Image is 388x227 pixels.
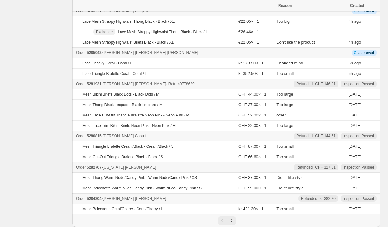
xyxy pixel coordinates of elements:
span: Order [76,134,86,138]
time: Monday, August 25, 2025 at 3:50:52 PM [349,144,362,149]
span: Order [76,82,86,86]
time: Friday, August 22, 2025 at 4:24:34 PM [349,92,362,97]
td: ago [347,16,380,27]
p: Mesh Balconette Warm Nude/Candy Pink - Warm Nude/Candy Pink / S [82,186,202,191]
span: 5282707 [87,165,102,170]
span: Order [76,51,86,55]
div: Refunded [296,81,336,87]
span: CHF 144.61 [315,134,336,139]
td: Too small [274,141,347,152]
span: [PERSON_NAME] [PERSON_NAME] [103,82,166,86]
td: Too large [274,100,347,110]
p: Lace Mesh Strappy Highwaist Briefs Black - Black / XL [82,40,174,45]
span: CHF 87.00 × 1 [238,144,267,149]
span: €22.05 × 1 [238,40,259,45]
span: CHF 22.00 × 1 [238,123,267,128]
span: Inspection Passed [343,134,374,139]
span: kr 382.20 [320,196,336,201]
span: [PERSON_NAME] Casutt [103,134,146,138]
div: - [76,195,273,202]
time: Friday, August 22, 2025 at 4:24:34 PM [349,102,362,107]
span: kr 178.50 × 1 [238,61,264,65]
span: €22.05 × 1 [238,19,259,24]
p: Mesh Bikini Briefs Black Dots - Black Dots / M [82,92,159,97]
td: Too small [274,69,347,79]
span: CHF 37.00 × 1 [238,102,267,107]
span: Exchange [96,29,113,34]
span: 5285042 [87,51,102,55]
span: Inspection Passed [343,165,374,170]
span: CHF 44.00 × 1 [238,92,267,97]
span: 5281931 [87,82,102,86]
div: Refunded [301,196,336,201]
p: Lace Mesh Strappy Highwaist Thong Black - Black / XL [82,19,175,24]
time: Wednesday, September 10, 2025 at 6:36:12 AM [349,71,353,76]
time: Thursday, August 28, 2025 at 6:44:29 PM [349,186,362,190]
p: Mesh Balconette Coral/Cherry - Coral/Cherry / L [82,206,163,212]
div: - [76,133,273,139]
span: 5280815 [87,134,102,138]
span: kr 421.20 × 1 [238,206,264,211]
time: Monday, August 25, 2025 at 3:50:52 PM [349,154,362,159]
div: Refunded [296,134,336,139]
span: Reason [278,3,292,8]
time: Thursday, September 4, 2025 at 12:40:08 PM [349,206,362,211]
p: Lace Mesh Strappy Highwaist Thong Black - Black / L [118,29,208,34]
span: CHF 37.00 × 1 [238,175,267,180]
td: Too small [274,152,347,162]
button: Next [227,216,236,225]
div: - [76,164,273,170]
span: approved [358,50,374,55]
span: €26.46 × 1 [238,29,259,34]
span: Order [76,196,86,201]
td: Too big [274,16,347,27]
td: Did'nt like style [274,173,347,183]
td: ago [347,37,380,48]
div: Refunded [296,165,336,170]
td: Too small [274,204,347,214]
span: CHF 66.60 × 1 [238,154,267,159]
span: 5284204 [87,196,102,201]
p: Mesh Thong Warm Nude/Candy Pink - Warm Nude/Candy Pink / XS [82,175,197,180]
time: Friday, August 22, 2025 at 4:24:34 PM [349,113,362,117]
span: Order [76,165,86,170]
span: CHF 146.01 [315,81,336,87]
span: CHF 99.00 × 1 [238,186,267,190]
p: Lace Triangle Bralette Coral - Coral / L [82,71,147,76]
td: ago [347,69,380,79]
span: CHF 52.00 × 1 [238,113,267,117]
td: other [274,110,347,121]
span: Created [350,3,364,8]
span: kr 352.50 × 1 [238,71,264,76]
td: Too large [274,121,347,131]
p: Mesh Cut-Out Triangle Bralette Black - Black / S [82,154,163,159]
span: [PERSON_NAME] [PERSON_NAME] [PERSON_NAME] [103,51,198,55]
time: Friday, August 22, 2025 at 4:24:34 PM [349,123,362,128]
nav: Pagination [72,214,380,227]
div: - [76,50,273,56]
p: Mesh Thong Black Leopard - Black Leopard / M [82,102,162,107]
p: Lace Cheeky Coral - Coral / L [82,61,132,66]
td: Don't like the product [274,37,347,48]
td: Too large [274,89,347,100]
time: Wednesday, September 10, 2025 at 7:17:59 AM [349,40,353,45]
p: Mesh Lace Cut-Out Triangle Bralette Neon Pink - Neon Pink / M [82,113,190,118]
span: CHF 127.01 [315,165,336,170]
span: [PERSON_NAME] [PERSON_NAME] [103,196,166,201]
p: Mesh Lace Trim Bikini Briefs Neon Pink - Neon Pink / M [82,123,176,128]
p: Mesh Triangle Bralette Cream/Black - Cream/Black / S [82,144,173,149]
span: [US_STATE] [PERSON_NAME] [103,165,156,170]
time: Thursday, August 28, 2025 at 6:44:29 PM [349,175,362,180]
td: Changed mind [274,58,347,69]
div: - [76,81,273,87]
span: Inspection Passed [343,196,374,201]
span: - Return 9778629 [166,82,195,86]
td: ago [347,58,380,69]
span: Inspection Passed [343,81,374,87]
time: Wednesday, September 10, 2025 at 6:36:12 AM [349,61,353,65]
time: Wednesday, September 10, 2025 at 7:17:59 AM [349,19,353,24]
td: Did'nt like style [274,183,347,194]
